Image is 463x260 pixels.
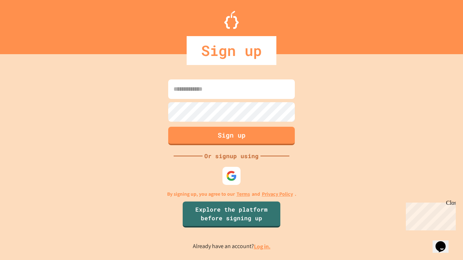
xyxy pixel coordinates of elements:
[168,127,295,145] button: Sign up
[183,201,280,227] a: Explore the platform before signing up
[203,152,260,160] div: Or signup using
[433,231,456,253] iframe: chat widget
[193,242,271,251] p: Already have an account?
[262,190,293,198] a: Privacy Policy
[237,190,250,198] a: Terms
[167,190,296,198] p: By signing up, you agree to our and .
[224,11,239,29] img: Logo.svg
[187,36,276,65] div: Sign up
[254,243,271,250] a: Log in.
[3,3,50,46] div: Chat with us now!Close
[403,200,456,230] iframe: chat widget
[226,170,237,181] img: google-icon.svg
